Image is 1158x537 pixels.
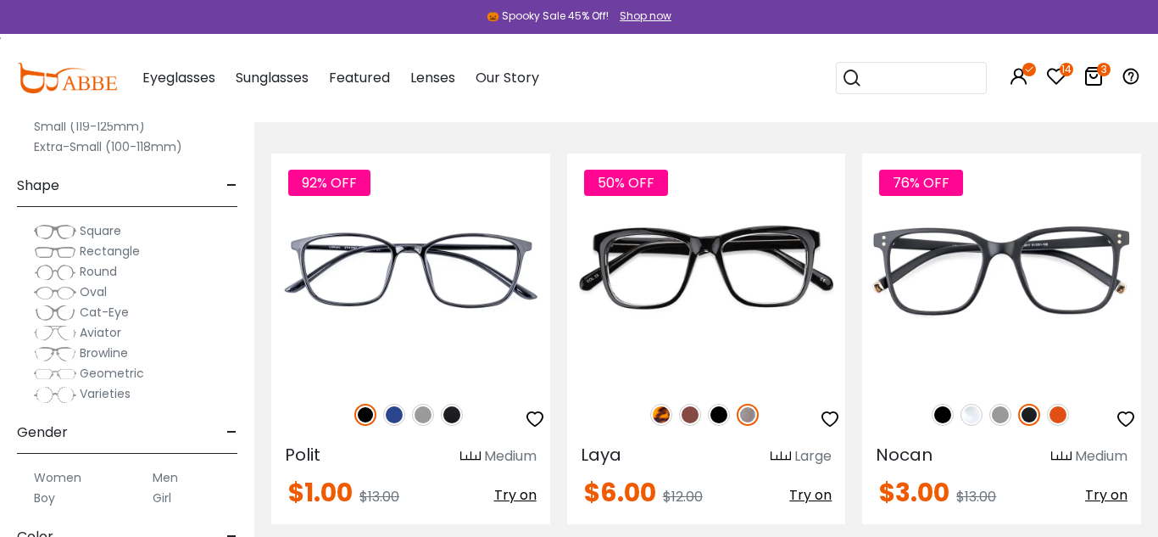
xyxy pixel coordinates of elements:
[412,404,434,426] img: Gray
[494,480,537,511] button: Try on
[708,404,730,426] img: Black
[34,467,81,488] label: Women
[932,404,954,426] img: Black
[80,324,121,341] span: Aviator
[879,474,949,511] span: $3.00
[956,487,996,506] span: $13.00
[789,480,832,511] button: Try on
[410,68,455,87] span: Lenses
[17,63,117,93] img: abbeglasses.com
[80,283,107,300] span: Oval
[663,487,703,506] span: $12.00
[17,412,68,453] span: Gender
[236,68,309,87] span: Sunglasses
[80,385,131,402] span: Varieties
[34,223,76,240] img: Square.png
[876,443,933,467] span: Nocan
[288,474,353,511] span: $1.00
[17,165,59,206] span: Shape
[34,116,145,137] label: Small (119-125mm)
[329,68,390,87] span: Featured
[1018,404,1040,426] img: Matte Black
[460,450,481,463] img: size ruler
[34,243,76,260] img: Rectangle.png
[1047,404,1069,426] img: Orange
[1051,450,1072,463] img: size ruler
[226,165,237,206] span: -
[359,487,399,506] span: $13.00
[34,305,76,322] img: Cat-Eye.png
[650,404,672,426] img: Leopard
[476,68,539,87] span: Our Story
[142,68,215,87] span: Eyeglasses
[80,344,128,361] span: Browline
[153,467,178,488] label: Men
[80,263,117,280] span: Round
[34,345,76,362] img: Browline.png
[771,450,791,463] img: size ruler
[584,170,668,196] span: 50% OFF
[1085,480,1127,511] button: Try on
[285,443,320,467] span: Polit
[879,170,963,196] span: 76% OFF
[567,154,846,386] img: Gun Laya - Plastic ,Universal Bridge Fit
[484,446,537,467] div: Medium
[354,404,376,426] img: Black
[441,404,463,426] img: Matte Black
[862,154,1141,386] img: Matte-black Nocan - TR ,Universal Bridge Fit
[1060,63,1073,76] i: 14
[80,243,140,260] span: Rectangle
[1097,63,1111,76] i: 3
[1046,70,1066,89] a: 14
[1083,70,1104,89] a: 3
[584,474,656,511] span: $6.00
[226,412,237,453] span: -
[989,404,1011,426] img: Gray
[789,485,832,505] span: Try on
[794,446,832,467] div: Large
[34,284,76,301] img: Oval.png
[34,488,55,508] label: Boy
[1075,446,1127,467] div: Medium
[34,366,76,383] img: Geometric.png
[960,404,983,426] img: Clear
[383,404,405,426] img: Blue
[80,365,144,382] span: Geometric
[153,488,171,508] label: Girl
[487,8,609,24] div: 🎃 Spooky Sale 45% Off!
[611,8,671,23] a: Shop now
[679,404,701,426] img: Brown
[581,443,621,467] span: Laya
[34,264,76,281] img: Round.png
[1085,485,1127,505] span: Try on
[34,386,76,404] img: Varieties.png
[34,137,182,157] label: Extra-Small (100-118mm)
[80,222,121,239] span: Square
[288,170,370,196] span: 92% OFF
[737,404,759,426] img: Gun
[34,325,76,342] img: Aviator.png
[80,304,129,321] span: Cat-Eye
[494,485,537,505] span: Try on
[271,154,550,386] img: Black Polit - TR ,Universal Bridge Fit
[620,8,671,24] div: Shop now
